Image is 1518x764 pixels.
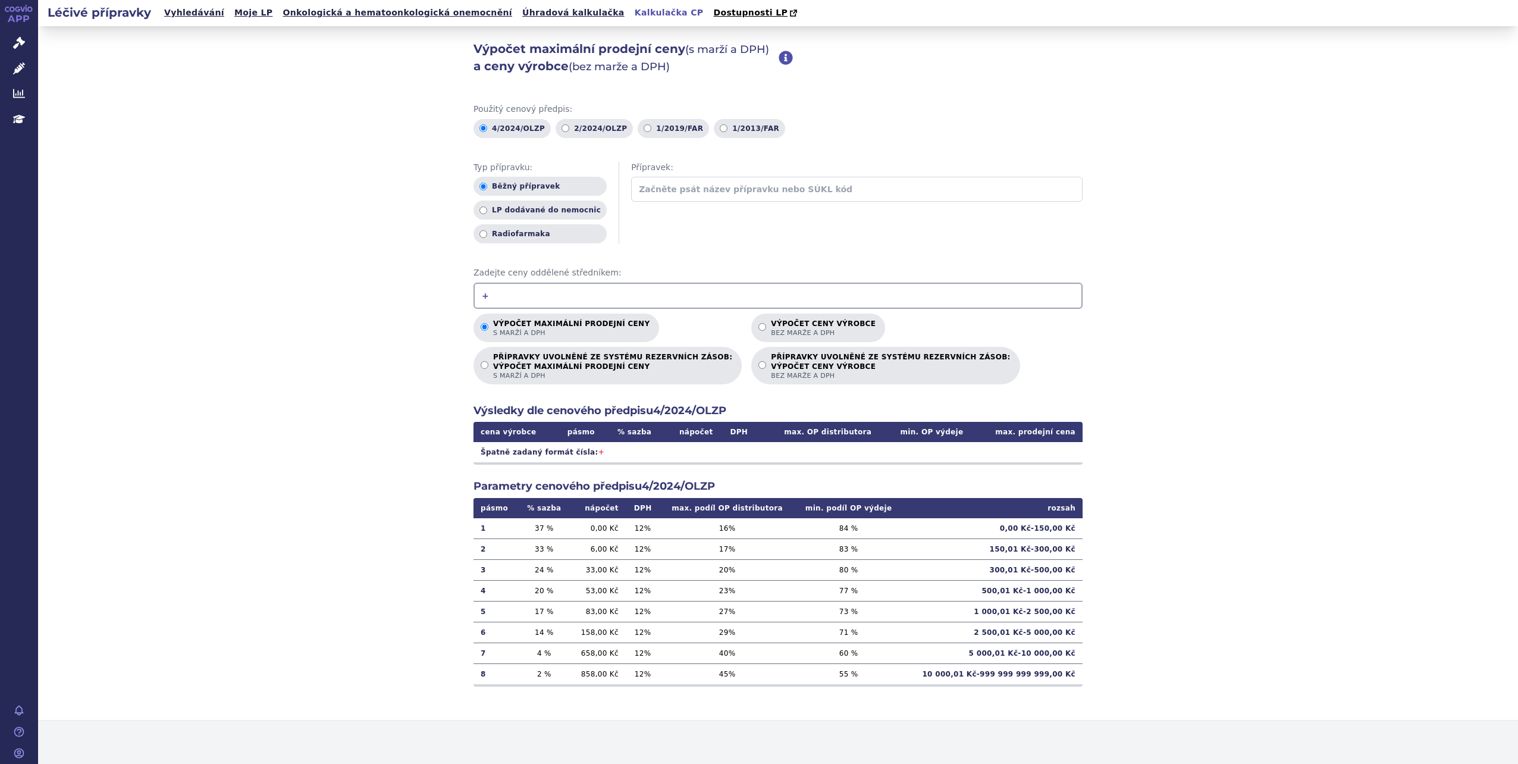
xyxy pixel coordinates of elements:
input: Radiofarmaka [479,230,487,238]
td: 16 % [660,518,794,539]
td: 73 % [795,601,903,622]
td: 7 [473,643,518,663]
input: Začněte psát název přípravku nebo SÚKL kód [631,177,1083,202]
td: 12 % [626,580,660,601]
strong: VÝPOČET MAXIMÁLNÍ PRODEJNÍ CENY [493,362,732,371]
td: 27 % [660,601,794,622]
th: % sazba [606,422,663,442]
td: 55 % [795,663,903,684]
td: 83,00 Kč [570,601,625,622]
span: (s marží a DPH) [685,43,769,56]
td: 12 % [626,622,660,643]
th: % sazba [518,498,570,518]
input: PŘÍPRAVKY UVOLNĚNÉ ZE SYSTÉMU REZERVNÍCH ZÁSOB:VÝPOČET MAXIMÁLNÍ PRODEJNÍ CENYs marží a DPH [481,361,488,369]
input: 4/2024/OLZP [479,124,487,132]
td: 3 [473,559,518,580]
label: 1/2019/FAR [638,119,709,138]
td: 20 % [660,559,794,580]
p: Výpočet ceny výrobce [771,320,876,337]
td: 158,00 Kč [570,622,625,643]
td: 33,00 Kč [570,559,625,580]
td: 80 % [795,559,903,580]
input: 2/2024/OLZP [562,124,569,132]
td: 17 % [518,601,570,622]
span: + [598,448,604,456]
h2: Výpočet maximální prodejní ceny a ceny výrobce [473,40,779,75]
td: 10 000,01 Kč - 999 999 999 999,00 Kč [903,663,1083,684]
td: 60 % [795,643,903,663]
td: 24 % [518,559,570,580]
td: 2 [473,538,518,559]
th: pásmo [556,422,606,442]
td: 658,00 Kč [570,643,625,663]
th: max. OP distributora [758,422,879,442]
label: 4/2024/OLZP [473,119,551,138]
a: Dostupnosti LP [710,5,803,21]
td: 29 % [660,622,794,643]
th: nápočet [570,498,625,518]
td: 12 % [626,559,660,580]
input: 1/2013/FAR [720,124,727,132]
td: 20 % [518,580,570,601]
th: max. podíl OP distributora [660,498,794,518]
th: max. prodejní cena [970,422,1083,442]
span: s marží a DPH [493,328,650,337]
td: 12 % [626,518,660,539]
td: 33 % [518,538,570,559]
span: Dostupnosti LP [713,8,788,17]
a: Úhradová kalkulačka [519,5,628,21]
label: 1/2013/FAR [714,119,785,138]
input: LP dodávané do nemocnic [479,206,487,214]
td: 0,00 Kč [570,518,625,539]
th: DPH [720,422,758,442]
input: 1/2019/FAR [644,124,651,132]
td: 17 % [660,538,794,559]
span: bez marže a DPH [771,328,876,337]
td: 12 % [626,663,660,684]
td: 12 % [626,643,660,663]
a: Vyhledávání [161,5,228,21]
a: Moje LP [231,5,276,21]
th: rozsah [903,498,1083,518]
span: Zadejte ceny oddělené středníkem: [473,267,1083,279]
td: 500,01 Kč - 1 000,00 Kč [903,580,1083,601]
td: 4 [473,580,518,601]
td: 37 % [518,518,570,539]
h2: Parametry cenového předpisu 4/2024/OLZP [473,479,1083,494]
span: Typ přípravku: [473,162,607,174]
td: 5 [473,601,518,622]
input: Výpočet maximální prodejní cenys marží a DPH [481,323,488,331]
td: 6,00 Kč [570,538,625,559]
td: 12 % [626,538,660,559]
td: 40 % [660,643,794,663]
td: 53,00 Kč [570,580,625,601]
th: nápočet [663,422,720,442]
span: (bez marže a DPH) [569,60,670,73]
td: 858,00 Kč [570,663,625,684]
td: 1 [473,518,518,539]
label: Radiofarmaka [473,224,607,243]
td: Špatně zadaný formát čísla: [473,442,1083,462]
h2: Výsledky dle cenového předpisu 4/2024/OLZP [473,403,1083,418]
strong: VÝPOČET CENY VÝROBCE [771,362,1010,371]
td: 84 % [795,518,903,539]
span: s marží a DPH [493,371,732,380]
h2: Léčivé přípravky [38,4,161,21]
th: cena výrobce [473,422,556,442]
p: PŘÍPRAVKY UVOLNĚNÉ ZE SYSTÉMU REZERVNÍCH ZÁSOB: [771,353,1010,380]
td: 2 % [518,663,570,684]
th: min. OP výdeje [879,422,970,442]
td: 2 500,01 Kč - 5 000,00 Kč [903,622,1083,643]
th: min. podíl OP výdeje [795,498,903,518]
td: 6 [473,622,518,643]
span: Použitý cenový předpis: [473,104,1083,115]
td: 1 000,01 Kč - 2 500,00 Kč [903,601,1083,622]
td: 14 % [518,622,570,643]
td: 12 % [626,601,660,622]
td: 23 % [660,580,794,601]
label: 2/2024/OLZP [556,119,633,138]
td: 150,01 Kč - 300,00 Kč [903,538,1083,559]
label: LP dodávané do nemocnic [473,201,607,220]
td: 45 % [660,663,794,684]
th: DPH [626,498,660,518]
